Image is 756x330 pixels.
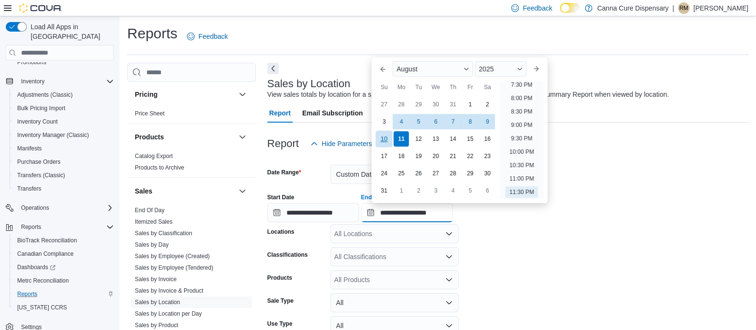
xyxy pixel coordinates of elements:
button: Adjustments (Classic) [10,88,118,102]
div: day-25 [394,166,409,181]
span: Canadian Compliance [13,248,114,260]
a: Catalog Export [135,153,173,159]
h3: Report [267,138,299,149]
span: Email Subscription [302,103,363,123]
span: Sales by Invoice [135,275,176,283]
div: Fr [462,80,478,95]
div: day-27 [376,97,392,112]
span: Sales by Employee (Created) [135,252,210,260]
span: 2025 [479,65,493,73]
div: day-1 [394,183,409,198]
span: Manifests [13,143,114,154]
li: 8:30 PM [507,106,537,117]
button: Inventory Manager (Classic) [10,128,118,142]
div: day-30 [428,97,443,112]
li: 9:30 PM [507,133,537,144]
span: Report [269,103,291,123]
span: Feedback [523,3,552,13]
input: Press the down key to enter a popover containing a calendar. Press the escape key to close the po... [361,203,453,222]
span: Inventory Manager (Classic) [13,129,114,141]
div: Sa [480,80,495,95]
div: day-2 [411,183,426,198]
div: day-31 [376,183,392,198]
button: Reports [2,220,118,234]
button: Pricing [135,90,235,99]
span: Catalog Export [135,152,173,160]
span: [US_STATE] CCRS [17,304,67,311]
span: Bulk Pricing Import [13,102,114,114]
div: day-4 [445,183,460,198]
button: Inventory Count [10,115,118,128]
a: Reports [13,288,41,300]
button: All [330,293,459,312]
div: day-3 [376,114,392,129]
div: day-28 [445,166,460,181]
span: Dashboards [13,262,114,273]
div: day-20 [428,148,443,164]
h3: Pricing [135,90,157,99]
a: Transfers (Classic) [13,170,69,181]
span: Inventory [17,76,114,87]
label: Locations [267,228,295,236]
h3: Products [135,132,164,142]
button: Open list of options [445,276,453,284]
span: Washington CCRS [13,302,114,313]
a: Dashboards [13,262,59,273]
div: day-29 [462,166,478,181]
div: day-30 [480,166,495,181]
button: Products [135,132,235,142]
a: Products to Archive [135,164,184,171]
a: Sales by Location [135,299,180,306]
div: day-22 [462,148,478,164]
span: Sales by Classification [135,229,192,237]
div: day-3 [428,183,443,198]
button: Open list of options [445,253,453,261]
a: Sales by Classification [135,230,192,237]
div: day-5 [411,114,426,129]
span: Sales by Product [135,321,178,329]
button: Next month [528,61,544,77]
button: Operations [2,201,118,215]
a: Metrc Reconciliation [13,275,73,286]
a: Canadian Compliance [13,248,77,260]
button: Transfers [10,182,118,195]
span: Inventory [21,78,44,85]
span: Sales by Location per Day [135,310,202,318]
button: BioTrack Reconciliation [10,234,118,247]
span: BioTrack Reconciliation [13,235,114,246]
span: Promotions [13,57,114,68]
a: Dashboards [10,261,118,274]
div: We [428,80,443,95]
div: day-13 [428,131,443,147]
a: Transfers [13,183,45,194]
div: day-6 [480,183,495,198]
span: Transfers (Classic) [13,170,114,181]
div: day-9 [480,114,495,129]
div: day-1 [462,97,478,112]
div: View sales totals by location for a specified date range. This report is equivalent to the Sales ... [267,90,669,100]
span: Promotions [17,58,46,66]
span: Feedback [198,32,228,41]
span: Manifests [17,145,42,152]
span: Inventory Count [17,118,58,125]
span: End Of Day [135,206,164,214]
span: Sales by Employee (Tendered) [135,264,213,272]
div: Products [127,150,256,177]
div: day-7 [445,114,460,129]
a: [US_STATE] CCRS [13,302,71,313]
span: Bulk Pricing Import [17,104,66,112]
h1: Reports [127,24,177,43]
div: day-10 [376,131,393,148]
p: | [672,2,674,14]
div: day-27 [428,166,443,181]
div: day-28 [394,97,409,112]
button: Previous Month [375,61,391,77]
label: Date Range [267,169,301,176]
button: Hide Parameters [307,134,376,153]
h3: Sales [135,186,153,196]
div: Rogelio Mitchell [678,2,690,14]
img: Cova [19,3,62,13]
div: day-15 [462,131,478,147]
button: Custom Date [330,165,459,184]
